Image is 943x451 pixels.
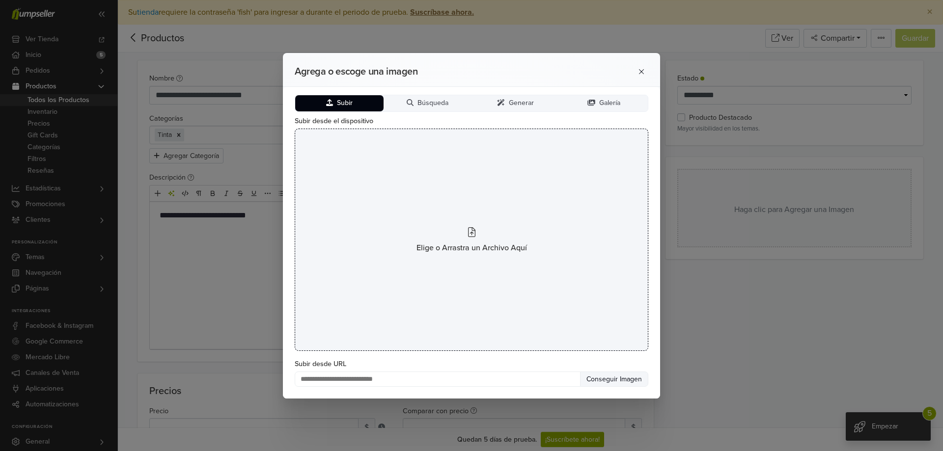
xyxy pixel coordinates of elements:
[295,95,384,111] button: Subir
[560,95,648,111] button: Galería
[618,375,642,383] span: Imagen
[384,95,472,111] button: Búsqueda
[337,99,353,107] span: Subir
[417,99,448,107] span: Búsqueda
[295,359,648,370] label: Subir desde URL
[580,371,648,387] button: Conseguir Imagen
[509,99,534,107] span: Generar
[416,242,527,254] span: Elige o Arrastra un Archivo Aquí
[599,99,620,107] span: Galería
[295,116,648,127] label: Subir desde el dispositivo
[295,66,595,78] h2: Agrega o escoge una imagen
[471,95,560,111] button: Generar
